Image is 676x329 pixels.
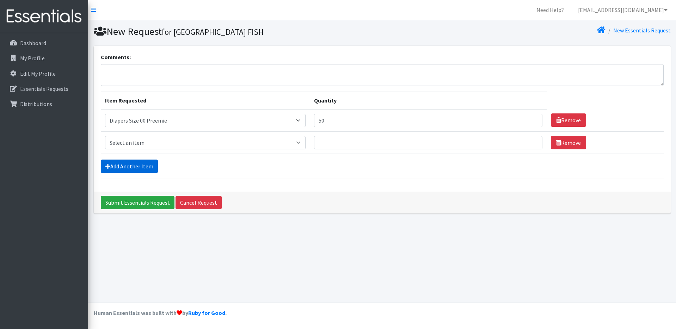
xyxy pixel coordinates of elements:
label: Comments: [101,53,131,61]
th: Item Requested [101,92,310,109]
a: Dashboard [3,36,85,50]
p: Edit My Profile [20,70,56,77]
a: New Essentials Request [613,27,671,34]
a: [EMAIL_ADDRESS][DOMAIN_NAME] [572,3,673,17]
p: Dashboard [20,39,46,46]
a: Remove [551,113,586,127]
img: HumanEssentials [3,5,85,28]
a: Distributions [3,97,85,111]
a: Edit My Profile [3,67,85,81]
a: My Profile [3,51,85,65]
a: Remove [551,136,586,149]
strong: Human Essentials was built with by . [94,309,227,316]
a: Cancel Request [176,196,222,209]
th: Quantity [310,92,546,109]
input: Submit Essentials Request [101,196,174,209]
a: Essentials Requests [3,82,85,96]
a: Ruby for Good [188,309,225,316]
a: Add Another Item [101,160,158,173]
a: Need Help? [531,3,570,17]
p: My Profile [20,55,45,62]
p: Essentials Requests [20,85,68,92]
p: Distributions [20,100,52,107]
h1: New Request [94,25,380,38]
small: for [GEOGRAPHIC_DATA] FISH [162,27,264,37]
